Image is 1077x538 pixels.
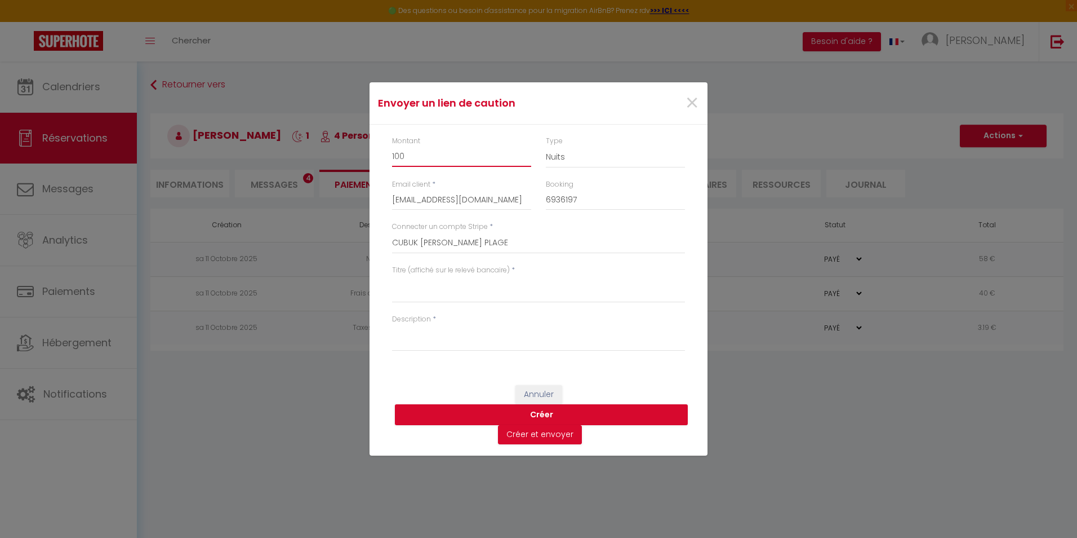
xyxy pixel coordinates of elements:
label: Titre (affiché sur le relevé bancaire) [392,265,510,276]
label: Connecter un compte Stripe [392,222,488,232]
label: Description [392,314,431,325]
button: Créer et envoyer [498,425,582,444]
h4: Envoyer un lien de caution [378,95,587,111]
button: Close [685,91,699,116]
label: Email client [392,179,430,190]
button: Créer [395,404,688,426]
span: × [685,86,699,120]
label: Booking [546,179,573,190]
label: Type [546,136,563,147]
label: Montant [392,136,420,147]
button: Annuler [515,385,562,404]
